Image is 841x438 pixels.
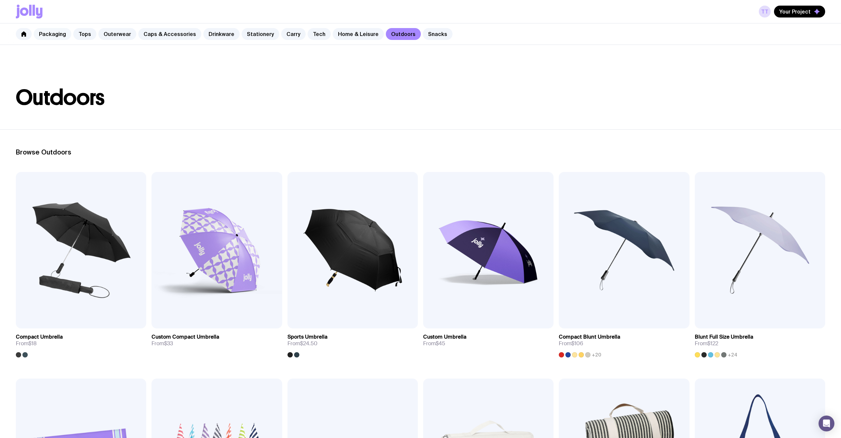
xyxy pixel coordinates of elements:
h3: Sports Umbrella [287,334,327,340]
span: From [16,340,37,347]
h3: Blunt Full Size Umbrella [695,334,753,340]
a: Outerwear [98,28,136,40]
span: $24.50 [300,340,318,347]
h3: Compact Umbrella [16,334,63,340]
a: Sports UmbrellaFrom$24.50 [287,328,418,357]
a: Tops [73,28,96,40]
h3: Custom Umbrella [423,334,466,340]
a: Carry [281,28,306,40]
span: $18 [28,340,37,347]
h2: Browse Outdoors [16,148,825,156]
a: Home & Leisure [333,28,384,40]
span: From [287,340,318,347]
span: From [423,340,445,347]
a: Snacks [423,28,453,40]
a: Custom Compact UmbrellaFrom$33 [151,328,282,352]
h3: Compact Blunt Umbrella [559,334,620,340]
span: +24 [728,352,737,357]
h1: Outdoors [16,87,825,108]
span: Your Project [779,8,811,15]
a: Caps & Accessories [138,28,201,40]
a: Blunt Full Size UmbrellaFrom$122+24 [695,328,825,357]
a: Compact Blunt UmbrellaFrom$106+20 [559,328,689,357]
div: Open Intercom Messenger [819,416,834,431]
span: $33 [164,340,173,347]
span: From [151,340,173,347]
span: $45 [436,340,445,347]
span: +20 [592,352,601,357]
button: Your Project [774,6,825,17]
a: Outdoors [386,28,421,40]
span: From [559,340,583,347]
a: Drinkware [203,28,240,40]
h3: Custom Compact Umbrella [151,334,219,340]
span: $122 [707,340,718,347]
a: Tech [308,28,331,40]
a: Compact UmbrellaFrom$18 [16,328,146,357]
span: $106 [571,340,583,347]
a: Packaging [34,28,71,40]
span: From [695,340,718,347]
a: TT [759,6,771,17]
a: Custom UmbrellaFrom$45 [423,328,554,352]
a: Stationery [242,28,279,40]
